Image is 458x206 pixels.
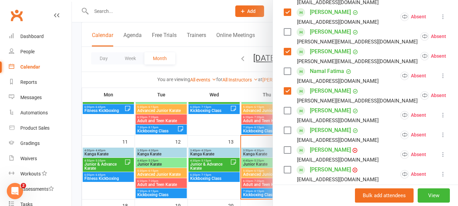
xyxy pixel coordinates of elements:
a: [PERSON_NAME] [310,105,351,116]
a: Gradings [9,136,72,151]
a: Namal Fatima [310,66,344,77]
div: People [20,49,35,54]
span: 2 [21,183,26,188]
div: Absent [400,170,426,179]
a: [PERSON_NAME] [310,164,351,175]
a: [PERSON_NAME] [310,145,351,155]
div: Gradings [20,141,40,146]
div: Absent [400,72,426,80]
a: Clubworx [8,7,25,24]
div: Waivers [20,156,37,161]
a: [PERSON_NAME] [310,26,351,37]
a: Calendar [9,59,72,75]
a: Workouts [9,166,72,182]
a: [PERSON_NAME] [310,86,351,96]
div: Dashboard [20,34,44,39]
button: View [418,188,450,203]
div: [EMAIL_ADDRESS][DOMAIN_NAME] [297,77,379,86]
div: Automations [20,110,48,115]
a: Automations [9,105,72,120]
div: [EMAIL_ADDRESS][DOMAIN_NAME] [297,136,379,145]
div: Absent [420,91,446,100]
div: [EMAIL_ADDRESS][DOMAIN_NAME] [297,175,379,184]
div: Messages [20,95,42,100]
div: Absent [420,52,446,60]
div: Product Sales [20,125,49,131]
a: People [9,44,72,59]
div: Calendar [20,64,40,70]
a: Dashboard [9,29,72,44]
iframe: Intercom live chat [7,183,23,199]
a: [PERSON_NAME] [310,46,351,57]
div: [PERSON_NAME][EMAIL_ADDRESS][DOMAIN_NAME] [297,96,418,105]
a: [PERSON_NAME] [310,125,351,136]
div: [PERSON_NAME][EMAIL_ADDRESS][DOMAIN_NAME] [297,57,418,66]
div: [PERSON_NAME][EMAIL_ADDRESS][DOMAIN_NAME] [297,37,418,46]
div: Workouts [20,171,41,176]
a: Assessments [9,182,72,197]
div: Absent [400,131,426,139]
div: [EMAIL_ADDRESS][DOMAIN_NAME] [297,155,379,164]
button: Bulk add attendees [355,188,414,203]
div: Assessments [20,186,54,192]
div: Absent [400,111,426,119]
a: Product Sales [9,120,72,136]
div: Absent [420,32,446,41]
a: Messages [9,90,72,105]
div: Absent [400,13,426,21]
div: Reports [20,79,37,85]
div: Absent [400,150,426,159]
a: [PERSON_NAME] [310,7,351,18]
a: Waivers [9,151,72,166]
div: [EMAIL_ADDRESS][DOMAIN_NAME] [297,116,379,125]
div: [EMAIL_ADDRESS][DOMAIN_NAME] [297,18,379,26]
a: Reports [9,75,72,90]
a: [PERSON_NAME] [310,184,351,195]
